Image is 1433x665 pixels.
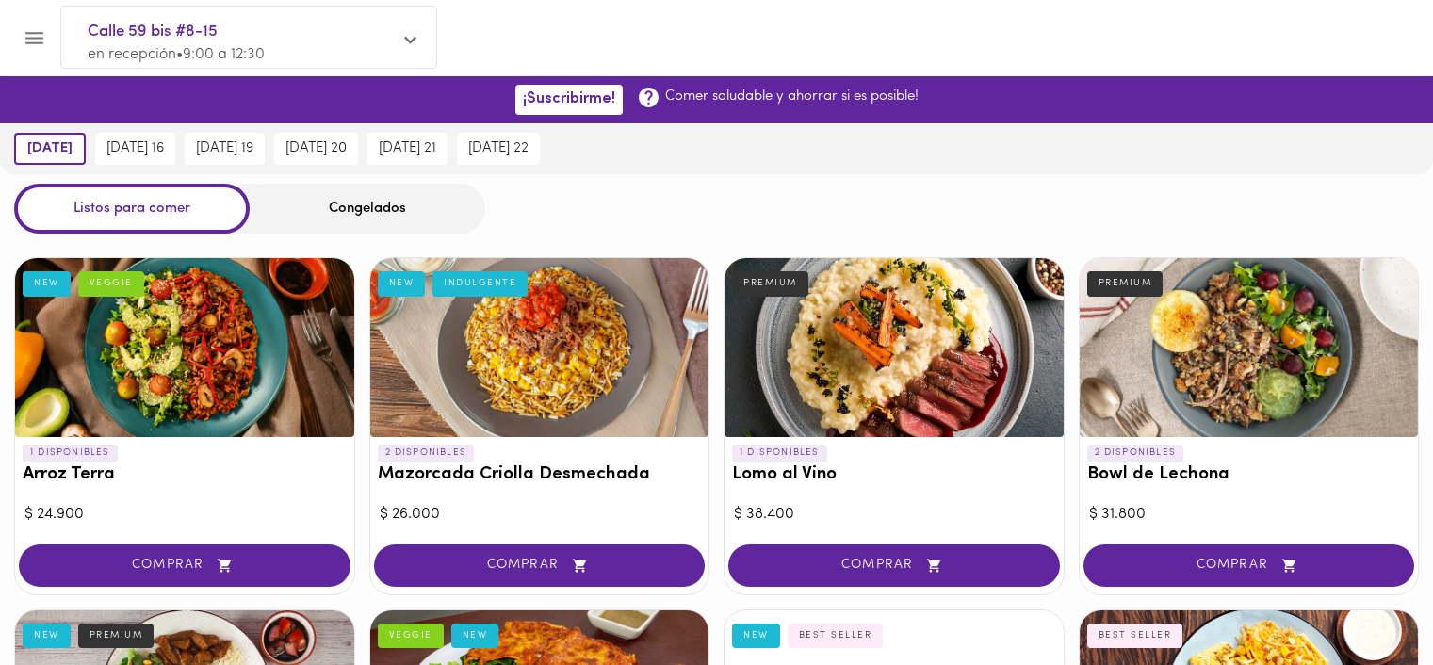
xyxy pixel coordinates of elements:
[451,624,499,648] div: NEW
[196,140,253,157] span: [DATE] 19
[515,85,623,114] button: ¡Suscribirme!
[398,558,682,574] span: COMPRAR
[1087,445,1184,462] p: 2 DISPONIBLES
[24,504,345,526] div: $ 24.900
[1089,504,1409,526] div: $ 31.800
[734,504,1054,526] div: $ 38.400
[27,140,73,157] span: [DATE]
[185,133,265,165] button: [DATE] 19
[15,258,354,437] div: Arroz Terra
[732,465,1056,485] h3: Lomo al Vino
[106,140,164,157] span: [DATE] 16
[19,544,350,587] button: COMPRAR
[468,140,529,157] span: [DATE] 22
[23,624,71,648] div: NEW
[1107,558,1392,574] span: COMPRAR
[78,624,155,648] div: PREMIUM
[665,87,919,106] p: Comer saludable y ahorrar si es posible!
[42,558,327,574] span: COMPRAR
[95,133,175,165] button: [DATE] 16
[14,184,250,234] div: Listos para comer
[378,445,475,462] p: 2 DISPONIBLES
[250,184,485,234] div: Congelados
[1083,544,1415,587] button: COMPRAR
[23,271,71,296] div: NEW
[1087,624,1183,648] div: BEST SELLER
[732,271,808,296] div: PREMIUM
[11,15,57,61] button: Menu
[14,133,86,165] button: [DATE]
[23,465,347,485] h3: Arroz Terra
[457,133,540,165] button: [DATE] 22
[380,504,700,526] div: $ 26.000
[88,20,391,44] span: Calle 59 bis #8-15
[378,624,444,648] div: VEGGIE
[78,271,144,296] div: VEGGIE
[788,624,884,648] div: BEST SELLER
[370,258,709,437] div: Mazorcada Criolla Desmechada
[23,445,118,462] p: 1 DISPONIBLES
[285,140,347,157] span: [DATE] 20
[728,544,1060,587] button: COMPRAR
[378,271,426,296] div: NEW
[732,445,827,462] p: 1 DISPONIBLES
[732,624,780,648] div: NEW
[1087,465,1411,485] h3: Bowl de Lechona
[523,90,615,108] span: ¡Suscribirme!
[367,133,448,165] button: [DATE] 21
[379,140,436,157] span: [DATE] 21
[752,558,1036,574] span: COMPRAR
[725,258,1064,437] div: Lomo al Vino
[432,271,528,296] div: INDULGENTE
[1087,271,1164,296] div: PREMIUM
[88,47,265,62] span: en recepción • 9:00 a 12:30
[374,544,706,587] button: COMPRAR
[378,465,702,485] h3: Mazorcada Criolla Desmechada
[1080,258,1419,437] div: Bowl de Lechona
[274,133,358,165] button: [DATE] 20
